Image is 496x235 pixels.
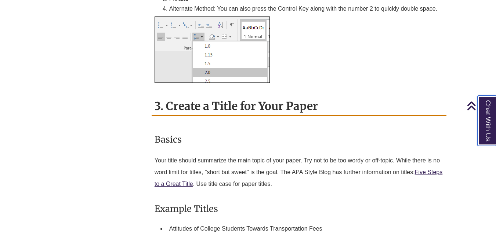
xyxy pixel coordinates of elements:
a: Five Steps to a Great Title [155,169,442,187]
h3: Example Titles [155,200,443,217]
a: Back to Top [467,101,494,111]
li: Alternate Method: You can also press the Control Key along with the number 2 to quickly double sp... [169,4,443,14]
p: Your title should summarize the main topic of your paper. Try not to be too wordy or off-topic. W... [155,152,443,193]
h3: Basics [155,131,443,148]
img: Paragraph > Spacing > 2.0 [155,16,270,83]
h2: 3. Create a Title for Your Paper [152,97,446,116]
